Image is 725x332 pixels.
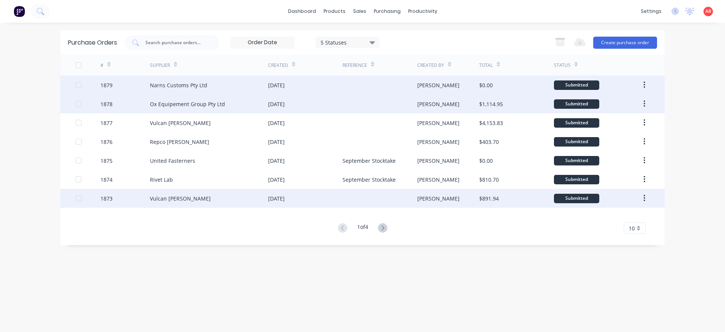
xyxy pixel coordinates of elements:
[404,6,441,17] div: productivity
[150,119,211,127] div: Vulcan [PERSON_NAME]
[100,100,113,108] div: 1878
[417,138,460,146] div: [PERSON_NAME]
[100,138,113,146] div: 1876
[342,62,367,69] div: Reference
[268,157,285,165] div: [DATE]
[268,62,288,69] div: Created
[150,81,207,89] div: Narns Customs Pty Ltd
[554,175,599,184] div: Submitted
[349,6,370,17] div: sales
[357,223,368,234] div: 1 of 4
[554,62,571,69] div: Status
[342,176,396,184] div: September Stocktake
[268,195,285,202] div: [DATE]
[370,6,404,17] div: purchasing
[417,62,444,69] div: Created By
[268,100,285,108] div: [DATE]
[417,100,460,108] div: [PERSON_NAME]
[637,6,665,17] div: settings
[100,62,103,69] div: #
[554,80,599,90] div: Submitted
[417,176,460,184] div: [PERSON_NAME]
[479,119,503,127] div: $4,153.83
[554,137,599,147] div: Submitted
[321,38,375,46] div: 5 Statuses
[479,157,493,165] div: $0.00
[593,37,657,49] button: Create purchase order
[268,119,285,127] div: [DATE]
[150,157,195,165] div: United Fasterners
[479,138,499,146] div: $403.70
[145,39,207,46] input: Search purchase orders...
[417,195,460,202] div: [PERSON_NAME]
[150,138,209,146] div: Repco [PERSON_NAME]
[554,99,599,109] div: Submitted
[150,62,170,69] div: Supplier
[150,195,211,202] div: Vulcan [PERSON_NAME]
[268,81,285,89] div: [DATE]
[417,157,460,165] div: [PERSON_NAME]
[150,100,225,108] div: Ox Equipement Group Pty Ltd
[479,195,499,202] div: $891.94
[554,194,599,203] div: Submitted
[417,81,460,89] div: [PERSON_NAME]
[231,37,294,48] input: Order Date
[100,195,113,202] div: 1873
[705,8,711,15] span: AR
[150,176,173,184] div: Rivet Lab
[479,176,499,184] div: $810.70
[68,38,117,47] div: Purchase Orders
[100,176,113,184] div: 1874
[268,176,285,184] div: [DATE]
[479,100,503,108] div: $1,114.95
[268,138,285,146] div: [DATE]
[100,157,113,165] div: 1875
[284,6,320,17] a: dashboard
[479,81,493,89] div: $0.00
[100,81,113,89] div: 1879
[320,6,349,17] div: products
[554,156,599,165] div: Submitted
[554,118,599,128] div: Submitted
[342,157,396,165] div: September Stocktake
[479,62,493,69] div: Total
[417,119,460,127] div: [PERSON_NAME]
[100,119,113,127] div: 1877
[629,224,635,232] span: 10
[14,6,25,17] img: Factory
